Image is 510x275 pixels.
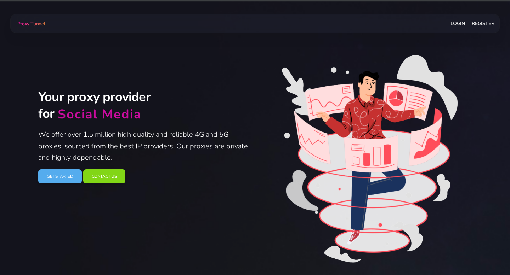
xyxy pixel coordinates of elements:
[17,21,45,27] span: Proxy Tunnel
[472,17,494,30] a: Register
[406,159,501,266] iframe: Webchat Widget
[58,106,142,123] div: Social Media
[38,169,82,184] a: Get Started
[16,18,45,29] a: Proxy Tunnel
[450,17,465,30] a: Login
[83,169,125,184] a: Contact Us
[38,89,251,123] h2: Your proxy provider for
[38,129,251,164] p: We offer over 1.5 million high quality and reliable 4G and 5G proxies, sourced from the best IP p...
